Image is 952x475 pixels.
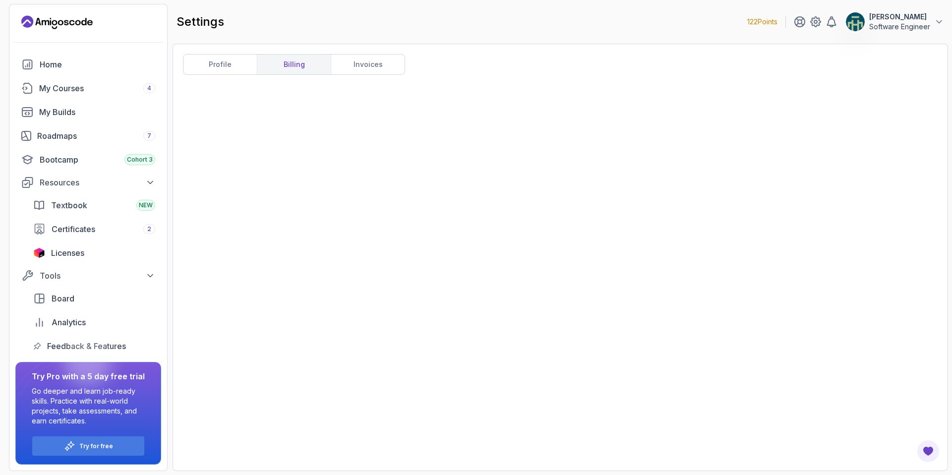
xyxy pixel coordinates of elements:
a: home [15,55,161,74]
a: courses [15,78,161,98]
img: jetbrains icon [33,248,45,258]
h2: settings [177,14,224,30]
p: 122 Points [747,17,777,27]
div: Home [40,59,155,70]
a: roadmaps [15,126,161,146]
a: board [27,289,161,308]
button: Open Feedback Button [916,439,940,463]
div: Bootcamp [40,154,155,166]
a: analytics [27,312,161,332]
span: 7 [147,132,151,140]
span: Certificates [52,223,95,235]
span: Board [52,293,74,304]
div: My Builds [39,106,155,118]
a: bootcamp [15,150,161,170]
p: Go deeper and learn job-ready skills. Practice with real-world projects, take assessments, and ea... [32,386,145,426]
span: 2 [147,225,151,233]
a: profile [183,55,257,74]
a: feedback [27,336,161,356]
div: My Courses [39,82,155,94]
a: Try for free [79,442,113,450]
button: Tools [15,267,161,285]
p: Software Engineer [869,22,930,32]
div: Resources [40,177,155,188]
a: builds [15,102,161,122]
button: user profile image[PERSON_NAME]Software Engineer [845,12,944,32]
a: billing [257,55,331,74]
div: Tools [40,270,155,282]
button: Resources [15,174,161,191]
span: Feedback & Features [47,340,126,352]
span: 4 [147,84,151,92]
span: Licenses [51,247,84,259]
a: Landing page [21,14,93,30]
img: user profile image [846,12,865,31]
a: certificates [27,219,161,239]
p: [PERSON_NAME] [869,12,930,22]
button: Try for free [32,436,145,456]
span: NEW [139,201,153,209]
span: Analytics [52,316,86,328]
a: licenses [27,243,161,263]
span: Textbook [51,199,87,211]
span: Cohort 3 [127,156,153,164]
a: invoices [331,55,405,74]
div: Roadmaps [37,130,155,142]
a: textbook [27,195,161,215]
